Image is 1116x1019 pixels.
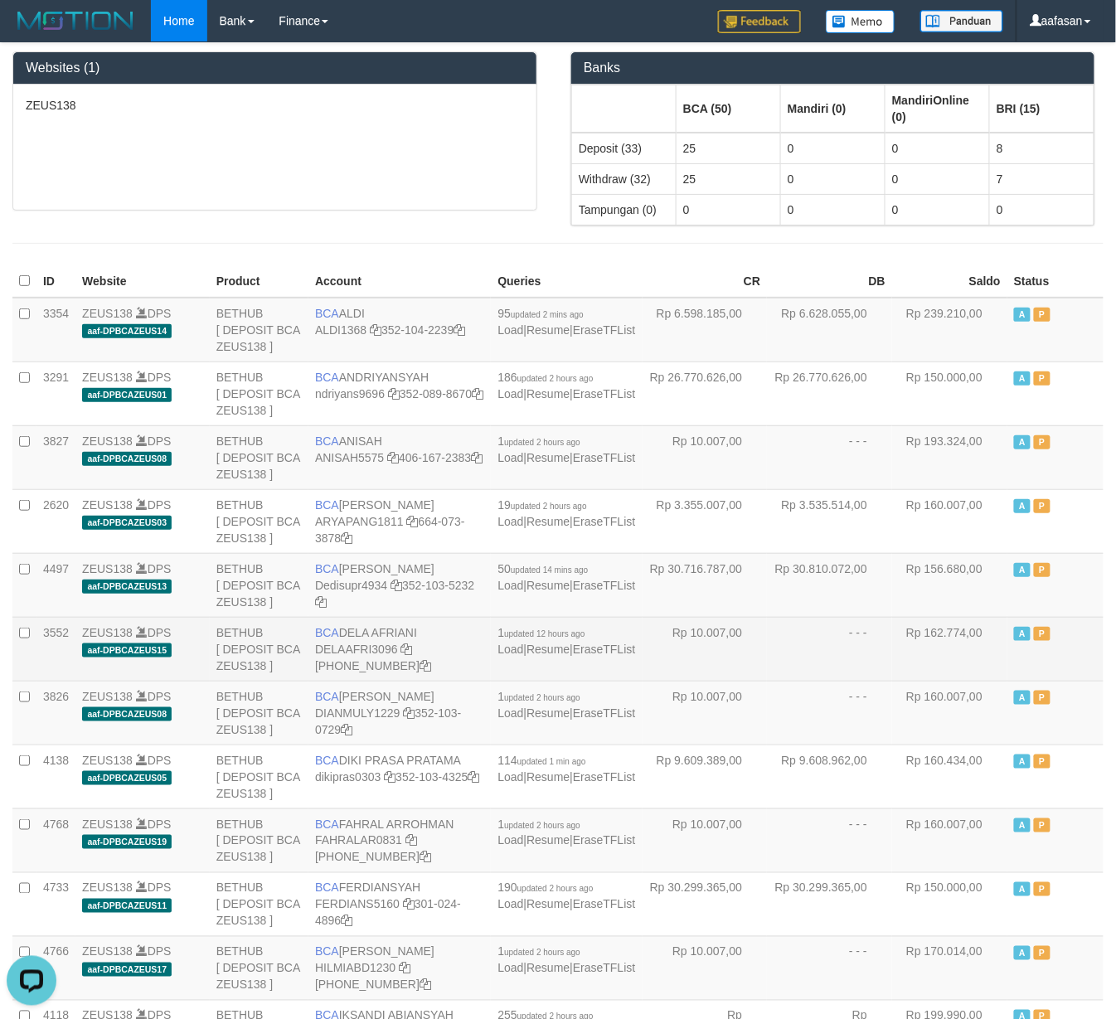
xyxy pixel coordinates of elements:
[497,434,635,464] span: | |
[1034,308,1050,322] span: Paused
[468,770,480,784] a: Copy 3521034325 to clipboard
[643,936,768,1000] td: Rp 10.007,00
[308,265,491,298] th: Account
[526,323,570,337] a: Resume
[405,834,417,847] a: Copy FAHRALAR0831 to clipboard
[892,265,1007,298] th: Saldo
[573,962,635,975] a: EraseTFList
[420,978,431,992] a: Copy 7495214257 to clipboard
[1014,691,1031,705] span: Active
[677,85,781,133] th: Group: activate to sort column ascending
[767,872,892,936] td: Rp 30.299.365,00
[36,298,75,362] td: 3354
[497,945,580,958] span: 1
[308,936,491,1000] td: [PERSON_NAME] [PHONE_NUMBER]
[497,371,635,400] span: | |
[497,706,523,720] a: Load
[497,754,635,784] span: | |
[573,515,635,528] a: EraseTFList
[504,693,580,702] span: updated 2 hours ago
[308,362,491,425] td: ANDRIYANSYAH 352-089-8670
[75,808,210,872] td: DPS
[892,872,1007,936] td: Rp 150.000,00
[526,898,570,911] a: Resume
[308,617,491,681] td: DELA AFRIANI [PHONE_NUMBER]
[767,265,892,298] th: DB
[75,745,210,808] td: DPS
[210,617,308,681] td: BETHUB [ DEPOSIT BCA ZEUS138 ]
[1034,499,1050,513] span: Paused
[401,643,413,656] a: Copy DELAAFRI3096 to clipboard
[643,553,768,617] td: Rp 30.716.787,00
[36,872,75,936] td: 4733
[767,489,892,553] td: Rp 3.535.514,00
[210,489,308,553] td: BETHUB [ DEPOSIT BCA ZEUS138 ]
[210,936,308,1000] td: BETHUB [ DEPOSIT BCA ZEUS138 ]
[308,808,491,872] td: FAHRAL ARROHMAN [PHONE_NUMBER]
[573,387,635,400] a: EraseTFList
[497,323,523,337] a: Load
[1014,882,1031,896] span: Active
[526,515,570,528] a: Resume
[75,936,210,1000] td: DPS
[315,898,400,911] a: FERDIANS5160
[315,881,339,895] span: BCA
[82,371,133,384] a: ZEUS138
[1034,435,1050,449] span: Paused
[75,362,210,425] td: DPS
[517,374,594,383] span: updated 2 hours ago
[643,489,768,553] td: Rp 3.355.007,00
[210,425,308,489] td: BETHUB [ DEPOSIT BCA ZEUS138 ]
[497,754,585,767] span: 114
[767,617,892,681] td: - - -
[497,498,586,512] span: 19
[210,362,308,425] td: BETHUB [ DEPOSIT BCA ZEUS138 ]
[75,298,210,362] td: DPS
[497,643,523,656] a: Load
[718,10,801,33] img: Feedback.jpg
[892,936,1007,1000] td: Rp 170.014,00
[82,516,172,530] span: aaf-DPBCAZEUS03
[892,425,1007,489] td: Rp 193.324,00
[420,659,431,672] a: Copy 8692458639 to clipboard
[573,643,635,656] a: EraseTFList
[677,133,781,164] td: 25
[210,298,308,362] td: BETHUB [ DEPOSIT BCA ZEUS138 ]
[1034,627,1050,641] span: Paused
[341,915,352,928] a: Copy 3010244896 to clipboard
[497,881,635,911] span: | |
[82,707,172,721] span: aaf-DPBCAZEUS08
[387,451,399,464] a: Copy ANISAH5575 to clipboard
[7,7,56,56] button: Open LiveChat chat widget
[341,723,352,736] a: Copy 3521030729 to clipboard
[990,163,1094,194] td: 7
[315,515,404,528] a: ARYAPANG1811
[497,881,593,895] span: 190
[210,553,308,617] td: BETHUB [ DEPOSIT BCA ZEUS138 ]
[36,425,75,489] td: 3827
[82,324,172,338] span: aaf-DPBCAZEUS14
[497,626,635,656] span: | |
[572,163,677,194] td: Withdraw (32)
[497,562,588,575] span: 50
[886,163,990,194] td: 0
[990,85,1094,133] th: Group: activate to sort column ascending
[767,936,892,1000] td: - - -
[370,323,381,337] a: Copy ALDI1368 to clipboard
[82,690,133,703] a: ZEUS138
[1014,499,1031,513] span: Active
[781,194,886,225] td: 0
[767,681,892,745] td: - - -
[572,85,677,133] th: Group: activate to sort column ascending
[1034,755,1050,769] span: Paused
[36,553,75,617] td: 4497
[315,498,339,512] span: BCA
[75,425,210,489] td: DPS
[497,770,523,784] a: Load
[308,745,491,808] td: DIKI PRASA PRATAMA 352-103-4325
[990,133,1094,164] td: 8
[12,8,138,33] img: MOTION_logo.png
[517,757,586,766] span: updated 1 min ago
[497,962,523,975] a: Load
[526,706,570,720] a: Resume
